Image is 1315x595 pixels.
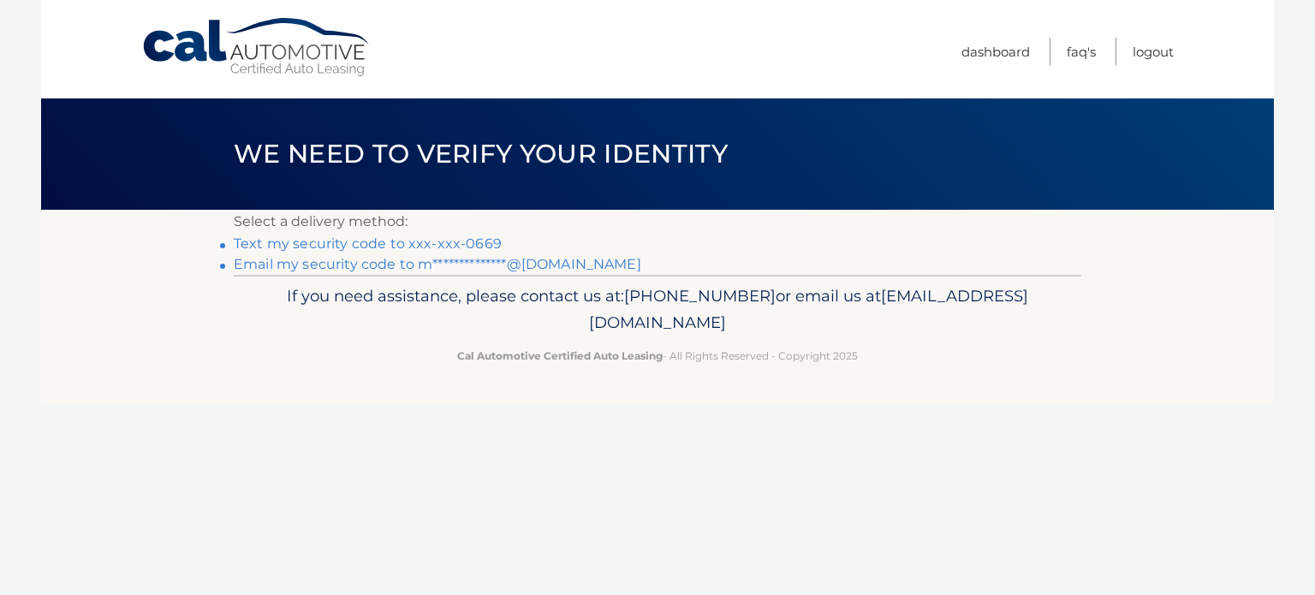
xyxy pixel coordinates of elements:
a: Text my security code to xxx-xxx-0669 [234,235,502,252]
a: Logout [1133,38,1174,66]
strong: Cal Automotive Certified Auto Leasing [457,349,663,362]
p: If you need assistance, please contact us at: or email us at [245,283,1070,337]
p: Select a delivery method: [234,210,1081,234]
a: FAQ's [1067,38,1096,66]
span: [PHONE_NUMBER] [624,286,776,306]
p: - All Rights Reserved - Copyright 2025 [245,347,1070,365]
a: Cal Automotive [141,17,372,78]
a: Dashboard [961,38,1030,66]
span: We need to verify your identity [234,138,728,170]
